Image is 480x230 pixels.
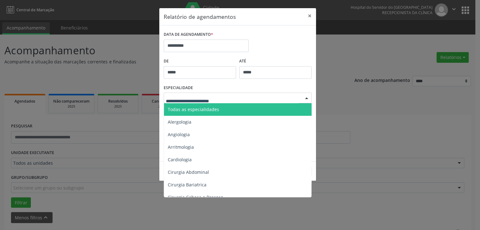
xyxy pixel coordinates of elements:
[168,119,191,125] span: Alergologia
[168,144,194,150] span: Arritmologia
[168,106,219,112] span: Todas as especialidades
[303,8,316,24] button: Close
[164,56,236,66] label: De
[164,83,193,93] label: ESPECIALIDADE
[168,131,190,137] span: Angiologia
[168,169,209,175] span: Cirurgia Abdominal
[168,194,223,200] span: Cirurgia Cabeça e Pescoço
[164,13,236,21] h5: Relatório de agendamentos
[168,157,192,163] span: Cardiologia
[164,30,213,40] label: DATA DE AGENDAMENTO
[239,56,312,66] label: ATÉ
[168,182,206,188] span: Cirurgia Bariatrica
